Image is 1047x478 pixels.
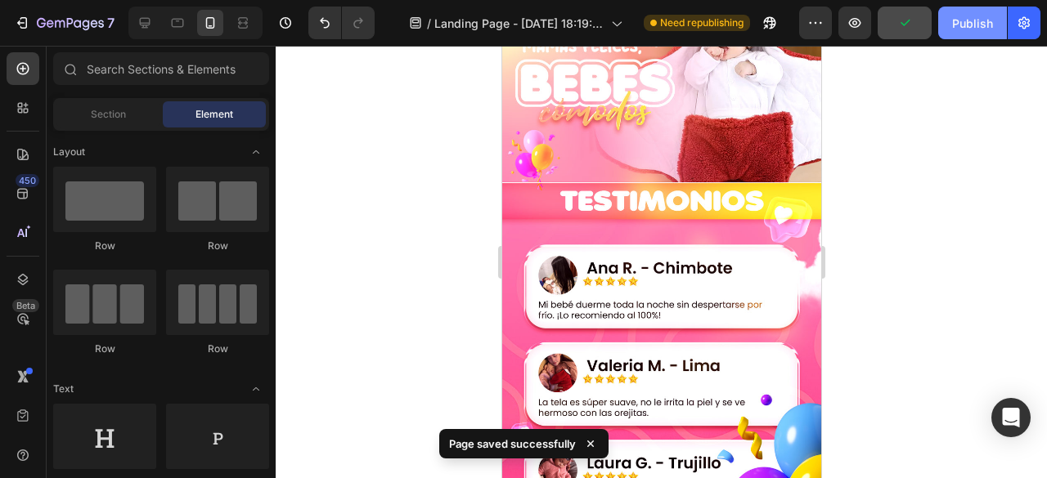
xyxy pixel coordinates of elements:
div: 450 [16,174,39,187]
button: 7 [7,7,122,39]
div: Open Intercom Messenger [991,398,1031,437]
span: Need republishing [660,16,744,30]
span: / [427,15,431,32]
span: Element [195,107,233,122]
span: Toggle open [243,376,269,402]
span: Landing Page - [DATE] 18:19:44 [434,15,604,32]
p: 7 [107,13,115,33]
p: Page saved successfully [449,436,576,452]
span: Layout [53,145,85,159]
div: Beta [12,299,39,312]
iframe: Design area [502,46,821,478]
span: Toggle open [243,139,269,165]
input: Search Sections & Elements [53,52,269,85]
button: Publish [938,7,1007,39]
div: Row [53,239,156,253]
div: Publish [952,15,993,32]
span: Text [53,382,74,396]
div: Row [166,239,269,253]
div: Row [166,342,269,356]
div: Undo/Redo [308,7,375,39]
div: Row [53,342,156,356]
span: Section [91,107,126,122]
